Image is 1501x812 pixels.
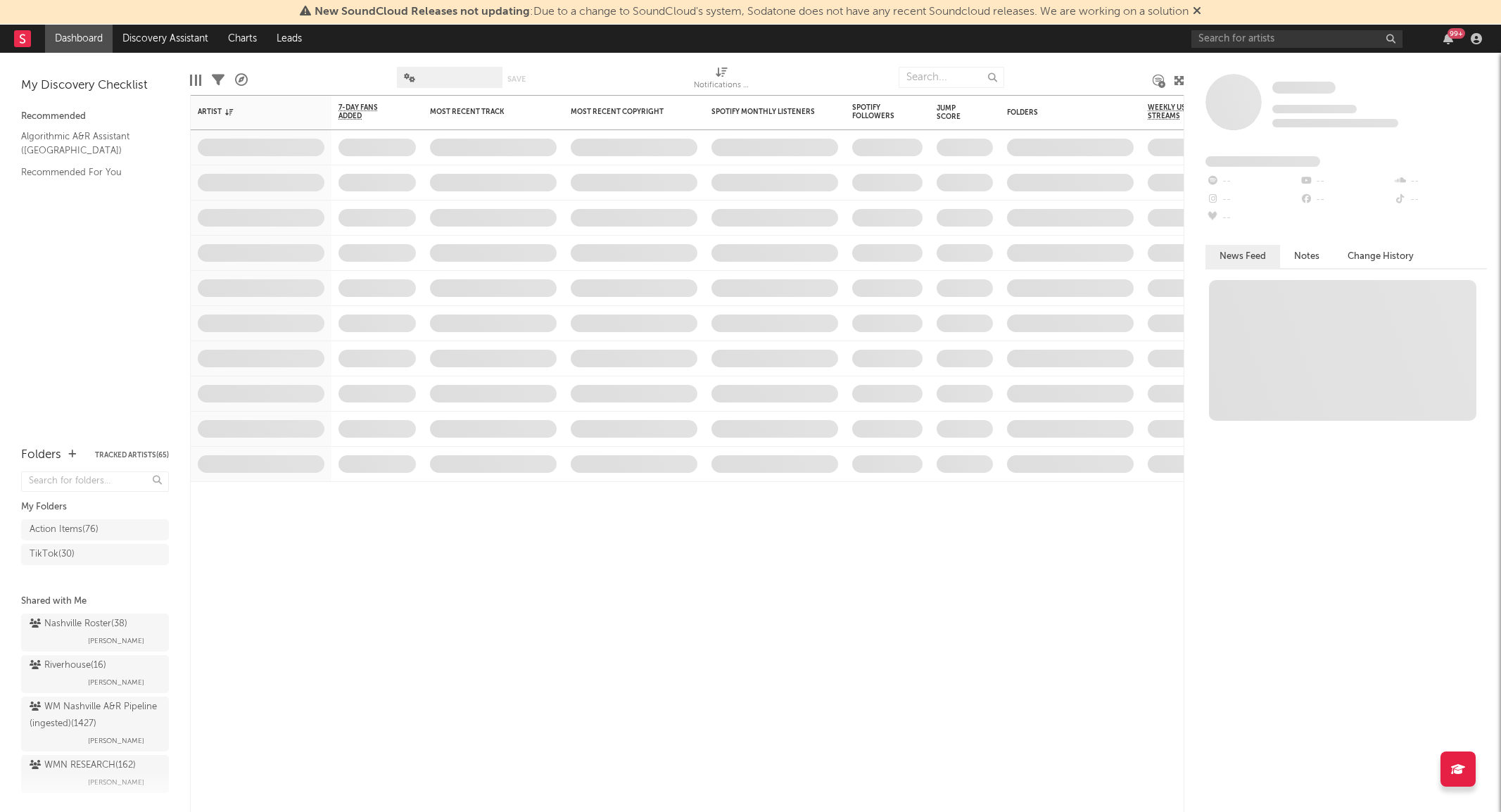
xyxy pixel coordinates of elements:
[571,108,676,116] div: Most Recent Copyright
[30,657,106,674] div: Riverhouse ( 16 )
[1191,30,1402,48] input: Search for artists
[315,6,530,18] span: New SoundCloud Releases not updating
[30,699,157,732] div: WM Nashville A&R Pipeline (ingested) ( 1427 )
[21,544,169,565] a: TikTok(30)
[113,25,218,53] a: Discovery Assistant
[218,25,267,53] a: Charts
[235,60,248,101] div: A&R Pipeline
[1205,156,1320,167] span: Fans Added by Platform
[338,103,395,120] span: 7-Day Fans Added
[1299,191,1393,209] div: --
[937,104,972,121] div: Jump Score
[30,546,75,563] div: TikTok ( 30 )
[1272,105,1357,113] span: Tracking Since: [DATE]
[1205,191,1299,209] div: --
[1443,33,1453,44] button: 99+
[1299,172,1393,191] div: --
[1272,81,1336,95] a: Some Artist
[694,60,750,101] div: Notifications (Artist)
[88,674,144,691] span: [PERSON_NAME]
[21,108,169,125] div: Recommended
[21,519,169,540] a: Action Items(76)
[1205,172,1299,191] div: --
[21,499,169,516] div: My Folders
[1280,245,1334,268] button: Notes
[1007,108,1113,117] div: Folders
[21,655,169,693] a: Riverhouse(16)[PERSON_NAME]
[1393,172,1487,191] div: --
[88,774,144,791] span: [PERSON_NAME]
[1193,6,1201,18] span: Dismiss
[95,452,169,459] button: Tracked Artists(65)
[190,60,201,101] div: Edit Columns
[1205,209,1299,227] div: --
[30,521,99,538] div: Action Items ( 76 )
[1205,245,1280,268] button: News Feed
[711,108,817,116] div: Spotify Monthly Listeners
[1272,119,1398,127] span: 0 fans last week
[315,6,1189,18] span: : Due to a change to SoundCloud's system, Sodatone does not have any recent Soundcloud releases. ...
[30,616,127,633] div: Nashville Roster ( 38 )
[1148,103,1197,120] span: Weekly US Streams
[45,25,113,53] a: Dashboard
[21,77,169,94] div: My Discovery Checklist
[430,108,536,116] div: Most Recent Track
[21,165,155,180] a: Recommended For You
[212,60,224,101] div: Filters
[694,77,750,94] div: Notifications (Artist)
[21,755,169,793] a: WMN RESEARCH(162)[PERSON_NAME]
[21,471,169,492] input: Search for folders...
[21,614,169,652] a: Nashville Roster(38)[PERSON_NAME]
[899,67,1004,88] input: Search...
[1334,245,1428,268] button: Change History
[21,447,61,464] div: Folders
[507,75,526,83] button: Save
[88,633,144,649] span: [PERSON_NAME]
[198,108,303,116] div: Artist
[1272,82,1336,94] span: Some Artist
[852,103,901,120] div: Spotify Followers
[1448,28,1465,39] div: 99 +
[267,25,312,53] a: Leads
[30,757,136,774] div: WMN RESEARCH ( 162 )
[1393,191,1487,209] div: --
[21,593,169,610] div: Shared with Me
[21,129,155,158] a: Algorithmic A&R Assistant ([GEOGRAPHIC_DATA])
[21,697,169,751] a: WM Nashville A&R Pipeline (ingested)(1427)[PERSON_NAME]
[88,732,144,749] span: [PERSON_NAME]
